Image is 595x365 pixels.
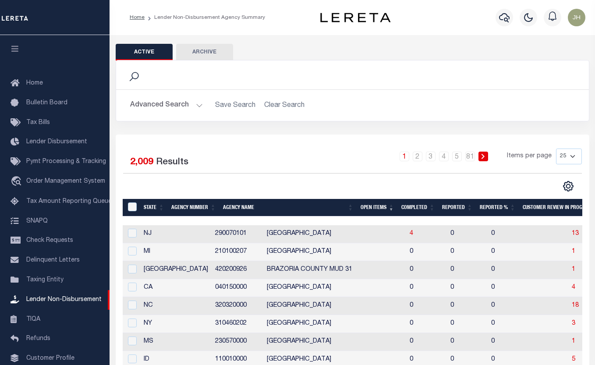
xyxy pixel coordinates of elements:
[140,279,212,297] td: CA
[263,279,406,297] td: [GEOGRAPHIC_DATA]
[212,225,263,243] td: 290070101
[26,178,105,184] span: Order Management System
[140,297,212,315] td: NC
[488,243,525,261] td: 0
[572,320,575,326] a: 3
[26,100,67,106] span: Bulletin Board
[572,302,579,308] a: 18
[11,176,25,188] i: travel_explore
[140,225,212,243] td: NJ
[572,356,575,362] a: 5
[130,97,203,114] button: Advanced Search
[476,199,519,217] th: Reported %: activate to sort column ascending
[26,237,73,244] span: Check Requests
[488,225,525,243] td: 0
[447,315,488,333] td: 0
[26,159,106,165] span: Pymt Processing & Tracking
[452,152,462,161] a: 5
[26,316,40,322] span: TIQA
[212,243,263,261] td: 210100207
[26,198,112,205] span: Tax Amount Reporting Queue
[357,199,398,217] th: Open Items: activate to sort column ascending
[140,199,168,217] th: State: activate to sort column ascending
[447,261,488,279] td: 0
[263,333,406,351] td: [GEOGRAPHIC_DATA]
[26,139,87,145] span: Lender Disbursement
[26,297,102,303] span: Lender Non-Disbursement
[263,225,406,243] td: [GEOGRAPHIC_DATA]
[406,261,447,279] td: 0
[410,230,413,237] a: 4
[130,15,145,20] a: Home
[413,152,422,161] a: 2
[572,266,575,273] a: 1
[406,243,447,261] td: 0
[156,156,188,170] label: Results
[406,333,447,351] td: 0
[488,261,525,279] td: 0
[447,243,488,261] td: 0
[212,315,263,333] td: 310460202
[447,225,488,243] td: 0
[176,44,233,60] button: Archive
[26,80,43,86] span: Home
[220,199,357,217] th: Agency Name: activate to sort column ascending
[263,243,406,261] td: [GEOGRAPHIC_DATA]
[426,152,436,161] a: 3
[212,279,263,297] td: 040150000
[212,333,263,351] td: 230570000
[439,199,476,217] th: Reported: activate to sort column ascending
[488,297,525,315] td: 0
[398,199,439,217] th: Completed: activate to sort column ascending
[507,152,552,161] span: Items per page
[406,297,447,315] td: 0
[488,315,525,333] td: 0
[263,315,406,333] td: [GEOGRAPHIC_DATA]
[26,120,50,126] span: Tax Bills
[140,243,212,261] td: MI
[488,279,525,297] td: 0
[572,230,579,237] a: 13
[572,338,575,344] a: 1
[568,9,585,26] img: svg+xml;base64,PHN2ZyB4bWxucz0iaHR0cDovL3d3dy53My5vcmcvMjAwMC9zdmciIHBvaW50ZXItZXZlbnRzPSJub25lIi...
[447,297,488,315] td: 0
[400,152,409,161] a: 1
[406,279,447,297] td: 0
[406,315,447,333] td: 0
[26,336,50,342] span: Refunds
[439,152,449,161] a: 4
[447,333,488,351] td: 0
[26,218,48,224] span: SNAPQ
[212,297,263,315] td: 320320000
[168,199,220,217] th: Agency Number: activate to sort column ascending
[116,44,173,60] button: Active
[488,333,525,351] td: 0
[130,158,153,167] span: 2,009
[320,13,390,22] img: logo-dark.svg
[140,261,212,279] td: [GEOGRAPHIC_DATA]
[572,248,575,255] a: 1
[263,261,406,279] td: BRAZORIA COUNTY MUD 31
[140,333,212,351] td: MS
[140,315,212,333] td: NY
[26,355,74,361] span: Customer Profile
[572,284,575,291] a: 4
[145,14,265,21] li: Lender Non-Disbursement Agency Summary
[26,277,64,283] span: Taxing Entity
[212,261,263,279] td: 420200926
[26,257,80,263] span: Delinquent Letters
[465,152,475,161] a: 81
[123,199,140,217] th: MBACode
[447,279,488,297] td: 0
[263,297,406,315] td: [GEOGRAPHIC_DATA]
